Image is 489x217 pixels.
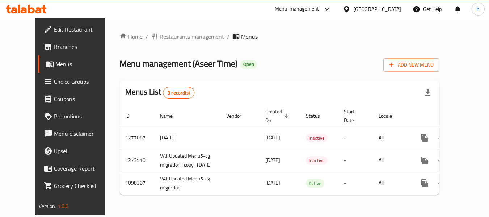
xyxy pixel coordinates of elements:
td: VAT Updated Menu5-cg migration_copy_[DATE] [154,149,220,172]
td: VAT Updated Menu5-cg migration [154,172,220,195]
span: Vendor [226,112,251,120]
span: h [477,5,480,13]
a: Home [119,32,143,41]
span: Locale [379,112,401,120]
td: - [338,127,373,149]
td: All [373,172,410,195]
span: Restaurants management [160,32,224,41]
div: Total records count [163,87,194,99]
span: Inactive [306,157,328,165]
span: Inactive [306,134,328,142]
span: 3 record(s) [163,89,194,96]
span: ID [125,112,139,120]
li: / [227,32,229,41]
a: Upsell [38,142,117,160]
a: Menus [38,55,117,73]
button: more [416,152,433,169]
td: 1273510 [119,149,154,172]
span: Status [306,112,329,120]
span: Coverage Report [54,164,111,173]
div: Export file [419,84,437,101]
span: Menu disclaimer [54,129,111,138]
span: 1.0.0 [58,201,69,211]
td: 1277087 [119,127,154,149]
a: Coupons [38,90,117,108]
div: Open [240,60,257,69]
a: Menu disclaimer [38,125,117,142]
span: Choice Groups [54,77,111,86]
span: Menus [55,60,111,68]
nav: breadcrumb [119,32,440,41]
td: [DATE] [154,127,220,149]
a: Grocery Checklist [38,177,117,195]
td: 1098387 [119,172,154,195]
button: Change Status [433,129,451,147]
span: Open [240,61,257,67]
button: more [416,175,433,192]
span: [DATE] [265,178,280,188]
span: [DATE] [265,155,280,165]
a: Edit Restaurant [38,21,117,38]
div: [GEOGRAPHIC_DATA] [353,5,401,13]
div: Menu-management [275,5,319,13]
span: Add New Menu [389,60,434,70]
button: Change Status [433,175,451,192]
a: Coverage Report [38,160,117,177]
span: Edit Restaurant [54,25,111,34]
span: Created On [265,107,291,125]
a: Choice Groups [38,73,117,90]
span: Version: [39,201,56,211]
span: Name [160,112,182,120]
a: Promotions [38,108,117,125]
button: more [416,129,433,147]
button: Change Status [433,152,451,169]
span: Start Date [344,107,364,125]
span: Branches [54,42,111,51]
span: Promotions [54,112,111,121]
td: - [338,149,373,172]
td: All [373,127,410,149]
li: / [146,32,148,41]
span: Coupons [54,95,111,103]
button: Add New Menu [383,58,439,72]
div: Inactive [306,134,328,142]
span: Menu management ( Aseer Time ) [119,55,237,72]
td: - [338,172,373,195]
a: Restaurants management [151,32,224,41]
span: Upsell [54,147,111,155]
a: Branches [38,38,117,55]
span: Grocery Checklist [54,181,111,190]
span: Active [306,179,324,188]
h2: Menus List [125,87,194,99]
td: All [373,149,410,172]
span: Menus [241,32,258,41]
span: [DATE] [265,133,280,142]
